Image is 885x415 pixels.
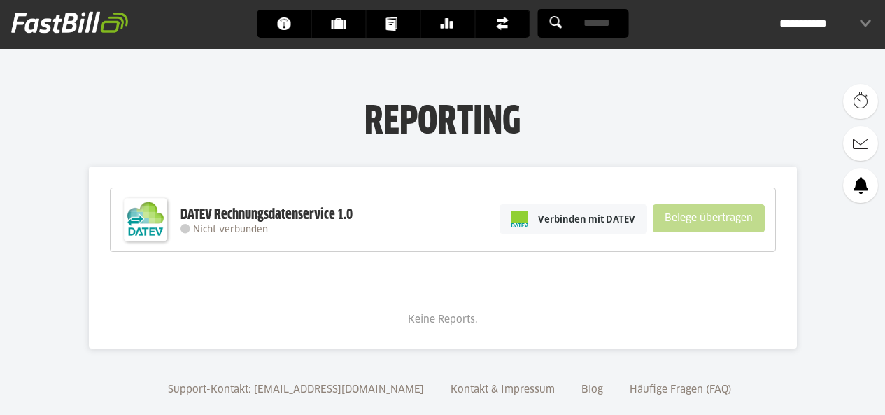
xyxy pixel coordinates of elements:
[118,192,174,248] img: DATEV-Datenservice Logo
[446,385,560,395] a: Kontakt & Impressum
[511,211,528,227] img: pi-datev-logo-farbig-24.svg
[385,10,409,38] span: Dokumente
[475,10,529,38] a: Finanzen
[163,385,429,395] a: Support-Kontakt: [EMAIL_ADDRESS][DOMAIN_NAME]
[257,10,311,38] a: Dashboard
[408,315,478,325] span: Keine Reports.
[180,206,353,224] div: DATEV Rechnungsdatenservice 1.0
[777,373,871,408] iframe: Öffnet ein Widget, in dem Sie weitere Informationen finden
[276,10,299,38] span: Dashboard
[500,204,647,234] a: Verbinden mit DATEV
[625,385,737,395] a: Häufige Fragen (FAQ)
[653,204,765,232] sl-button: Belege übertragen
[311,10,365,38] a: Kunden
[495,10,518,38] span: Finanzen
[193,225,268,234] span: Nicht verbunden
[538,212,635,226] span: Verbinden mit DATEV
[440,10,463,38] span: Banking
[420,10,474,38] a: Banking
[11,11,128,34] img: fastbill_logo_white.png
[331,10,354,38] span: Kunden
[366,10,420,38] a: Dokumente
[140,99,745,135] h1: Reporting
[576,385,608,395] a: Blog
